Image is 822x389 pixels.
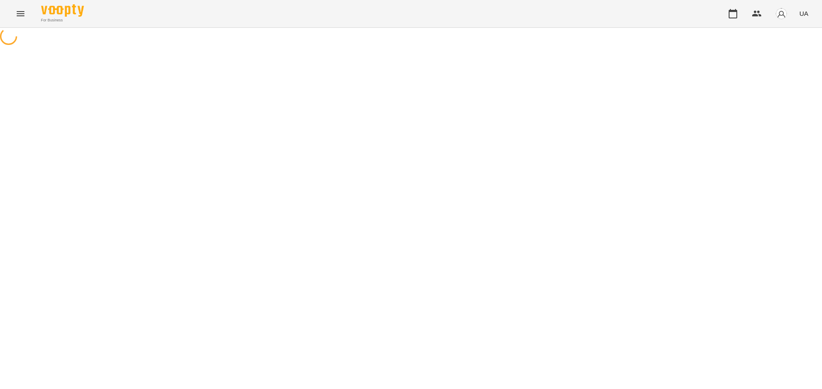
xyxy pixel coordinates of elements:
[10,3,31,24] button: Menu
[796,6,812,21] button: UA
[41,4,84,17] img: Voopty Logo
[775,8,787,20] img: avatar_s.png
[799,9,808,18] span: UA
[41,18,84,23] span: For Business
